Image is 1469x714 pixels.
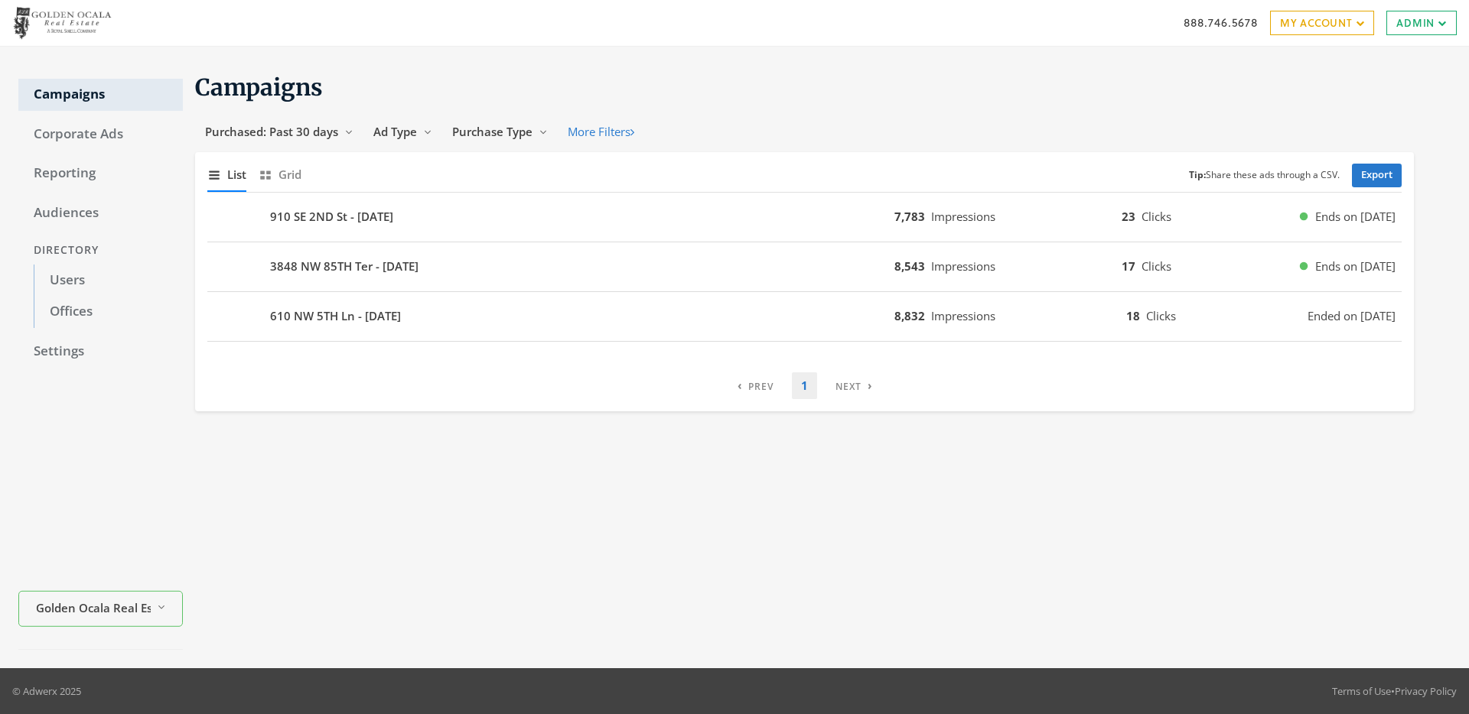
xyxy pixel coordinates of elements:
[207,248,1402,285] button: 3848 NW 85TH Ter - [DATE]8,543Impressions17ClicksEnds on [DATE]
[207,298,1402,335] button: 610 NW 5TH Ln - [DATE]8,832Impressions18ClicksEnded on [DATE]
[18,157,183,190] a: Reporting
[931,308,995,323] span: Impressions
[195,73,323,102] span: Campaigns
[18,236,183,265] div: Directory
[1126,308,1140,323] b: 18
[227,166,246,183] span: List
[1332,683,1457,699] div: •
[18,79,183,111] a: Campaigns
[18,336,183,368] a: Settings
[1122,209,1135,224] b: 23
[259,158,301,191] button: Grid
[1189,168,1340,183] small: Share these ads through a CSV.
[278,166,301,183] span: Grid
[270,258,419,275] b: 3848 NW 85TH Ter - [DATE]
[195,118,363,146] button: Purchased: Past 30 days
[18,591,183,627] button: Golden Ocala Real Estate
[18,197,183,229] a: Audiences
[1146,308,1176,323] span: Clicks
[207,199,1402,235] button: 910 SE 2ND St - [DATE]7,783Impressions23ClicksEnds on [DATE]
[207,158,246,191] button: List
[34,296,183,328] a: Offices
[452,124,533,139] span: Purchase Type
[1315,258,1396,275] span: Ends on [DATE]
[12,4,115,42] img: Adwerx
[1142,258,1171,274] span: Clicks
[931,209,995,224] span: Impressions
[270,208,393,226] b: 910 SE 2ND St - [DATE]
[36,599,151,616] span: Golden Ocala Real Estate
[1189,168,1206,181] b: Tip:
[1352,164,1402,187] a: Export
[363,118,442,146] button: Ad Type
[12,683,81,699] p: © Adwerx 2025
[1270,11,1374,35] a: My Account
[34,265,183,297] a: Users
[894,258,925,274] b: 8,543
[18,118,183,151] a: Corporate Ads
[270,307,401,325] b: 610 NW 5TH Ln - [DATE]
[442,118,558,146] button: Purchase Type
[1142,209,1171,224] span: Clicks
[1184,15,1258,31] a: 888.746.5678
[1308,307,1396,325] span: Ended on [DATE]
[1395,684,1457,698] a: Privacy Policy
[205,124,338,139] span: Purchased: Past 30 days
[1122,258,1135,274] b: 17
[558,118,644,146] button: More Filters
[931,258,995,274] span: Impressions
[792,372,817,399] a: 1
[894,209,925,224] b: 7,783
[373,124,417,139] span: Ad Type
[894,308,925,323] b: 8,832
[1332,684,1391,698] a: Terms of Use
[728,372,881,399] nav: pagination
[1315,208,1396,226] span: Ends on [DATE]
[1386,11,1457,35] a: Admin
